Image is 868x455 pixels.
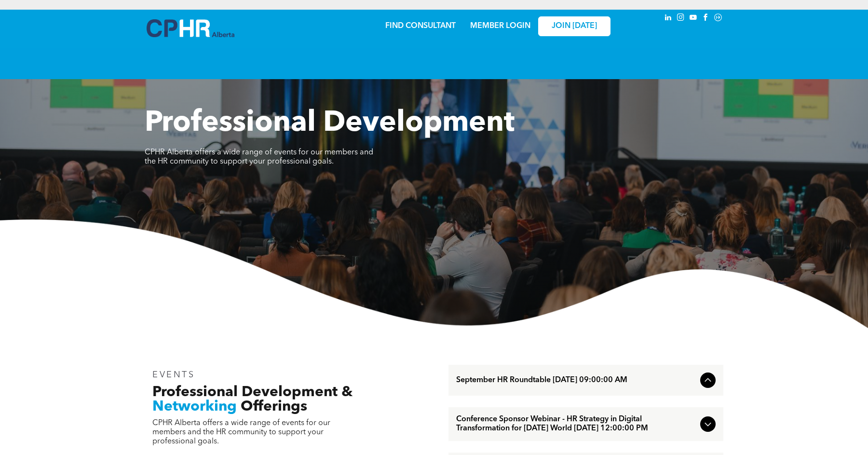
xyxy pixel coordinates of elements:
[241,400,307,414] span: Offerings
[538,16,610,36] a: JOIN [DATE]
[152,371,195,379] span: EVENTS
[552,22,597,31] span: JOIN [DATE]
[688,12,698,25] a: youtube
[470,22,530,30] a: MEMBER LOGIN
[456,415,696,433] span: Conference Sponsor Webinar - HR Strategy in Digital Transformation for [DATE] World [DATE] 12:00:...
[675,12,686,25] a: instagram
[147,19,234,37] img: A blue and white logo for cp alberta
[145,109,515,138] span: Professional Development
[145,149,373,165] span: CPHR Alberta offers a wide range of events for our members and the HR community to support your p...
[152,419,330,445] span: CPHR Alberta offers a wide range of events for our members and the HR community to support your p...
[385,22,456,30] a: FIND CONSULTANT
[152,400,237,414] span: Networking
[713,12,723,25] a: Social network
[456,376,696,385] span: September HR Roundtable [DATE] 09:00:00 AM
[700,12,711,25] a: facebook
[152,385,353,400] span: Professional Development &
[663,12,673,25] a: linkedin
